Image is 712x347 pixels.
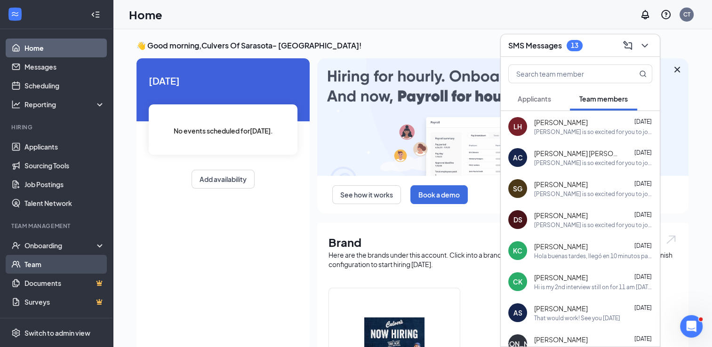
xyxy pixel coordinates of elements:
[534,159,652,167] div: [PERSON_NAME] is so excited for you to join our team! Do you know anyone else who might be intere...
[513,215,522,224] div: DS
[513,308,522,317] div: AS
[149,73,297,88] span: [DATE]
[24,255,105,274] a: Team
[513,153,523,162] div: AC
[620,38,635,53] button: ComposeMessage
[129,7,162,23] h1: Home
[672,64,683,75] svg: Cross
[11,241,21,250] svg: UserCheck
[683,10,690,18] div: CT
[534,221,652,229] div: [PERSON_NAME] is so excited for you to join our team! Do you know anyone else who might be intere...
[680,315,703,338] iframe: Intercom live chat
[24,39,105,57] a: Home
[622,40,633,51] svg: ComposeMessage
[513,246,522,255] div: KC
[534,180,588,189] span: [PERSON_NAME]
[24,57,105,76] a: Messages
[534,283,652,291] div: Hi is my 2nd interview still on for 11 am [DATE]?
[534,190,652,198] div: [PERSON_NAME] is so excited for you to join our team! Do you know anyone else who might be intere...
[317,58,688,176] img: payroll-large.gif
[513,277,522,286] div: CK
[513,122,522,131] div: LH
[328,234,677,250] h1: Brand
[24,175,105,194] a: Job Postings
[11,328,21,338] svg: Settings
[534,304,588,313] span: [PERSON_NAME]
[513,184,522,193] div: SG
[665,234,677,245] img: open.6027fd2a22e1237b5b06.svg
[634,242,652,249] span: [DATE]
[634,211,652,218] span: [DATE]
[634,304,652,311] span: [DATE]
[136,40,688,51] h3: 👋 Good morning, Culvers Of Sarasota- [GEOGRAPHIC_DATA] !
[634,149,652,156] span: [DATE]
[640,9,651,20] svg: Notifications
[534,118,588,127] span: [PERSON_NAME]
[24,328,90,338] div: Switch to admin view
[534,335,588,344] span: [PERSON_NAME]
[639,40,650,51] svg: ChevronDown
[24,76,105,95] a: Scheduling
[91,10,100,19] svg: Collapse
[634,118,652,125] span: [DATE]
[637,38,652,53] button: ChevronDown
[534,314,620,322] div: That would work! See you [DATE]
[534,211,588,220] span: [PERSON_NAME]
[534,273,588,282] span: [PERSON_NAME]
[174,126,273,136] span: No events scheduled for [DATE] .
[534,242,588,251] span: [PERSON_NAME]
[11,222,103,230] div: Team Management
[410,185,468,204] button: Book a demo
[634,335,652,342] span: [DATE]
[24,274,105,292] a: DocumentsCrown
[634,273,652,280] span: [DATE]
[24,156,105,175] a: Sourcing Tools
[579,95,628,103] span: Team members
[534,149,619,158] span: [PERSON_NAME] [PERSON_NAME]
[508,40,562,51] h3: SMS Messages
[11,100,21,109] svg: Analysis
[24,100,105,109] div: Reporting
[634,180,652,187] span: [DATE]
[192,170,255,189] button: Add availability
[11,123,103,131] div: Hiring
[534,252,652,260] div: Hola buenas tardes, llegó en 10 minutos para la entrevista soy [PERSON_NAME]
[660,9,672,20] svg: QuestionInfo
[509,65,620,83] input: Search team member
[571,41,578,49] div: 13
[24,241,97,250] div: Onboarding
[24,194,105,213] a: Talent Network
[518,95,551,103] span: Applicants
[332,185,401,204] button: See how it works
[24,292,105,311] a: SurveysCrown
[328,250,677,269] div: Here are the brands under this account. Click into a brand to see your locations, managers, job p...
[24,137,105,156] a: Applicants
[639,70,647,78] svg: MagnifyingGlass
[10,9,20,19] svg: WorkstreamLogo
[534,128,652,136] div: [PERSON_NAME] is so excited for you to join our team! Do you know anyone else who might be intere...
